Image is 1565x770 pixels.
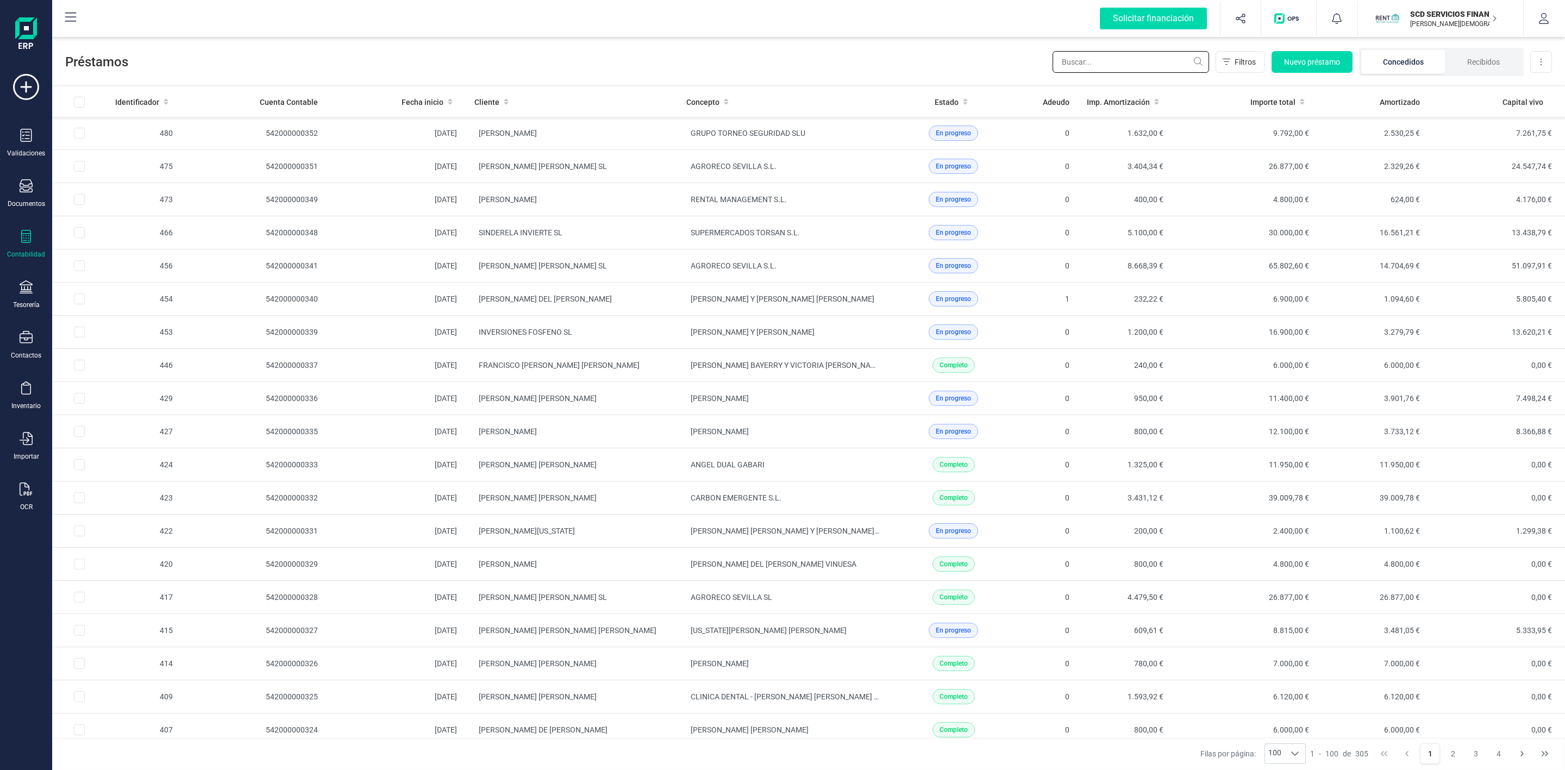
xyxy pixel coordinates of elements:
span: Completo [940,692,968,702]
td: 0,00 € [1429,581,1565,614]
td: 6.000,00 € [1172,713,1318,747]
td: 800,00 € [1078,713,1172,747]
td: 6.000,00 € [1318,349,1428,382]
div: Importar [14,452,39,461]
td: 26.877,00 € [1172,150,1318,183]
td: 4.800,00 € [1172,183,1318,216]
td: 542000000324 [181,713,327,747]
td: [DATE] [327,249,466,283]
div: - [1310,748,1368,759]
td: 2.400,00 € [1172,515,1318,548]
div: Row Selected 8d1bd426-015f-46ad-8563-2b6199680617 [74,592,85,603]
td: [DATE] [327,680,466,713]
td: 3.901,76 € [1318,382,1428,415]
td: 446 [107,349,181,382]
span: FRANCISCO [PERSON_NAME] [PERSON_NAME] [479,361,640,370]
td: 0 [1018,515,1078,548]
td: 0 [1018,249,1078,283]
td: 12.100,00 € [1172,415,1318,448]
div: OCR [20,503,33,511]
div: Row Selected 7a880ed2-b66b-4fc8-979e-7292b8fe155d [74,327,85,337]
div: Validaciones [7,149,45,158]
li: Recibidos [1445,50,1522,74]
td: 0 [1018,448,1078,481]
span: 305 [1355,748,1368,759]
td: [DATE] [327,183,466,216]
span: [PERSON_NAME] [PERSON_NAME] [479,659,597,668]
td: 30.000,00 € [1172,216,1318,249]
div: Row Selected 62d184b3-071b-4d7f-9b67-874fbbe0c852 [74,691,85,702]
span: CLINICA DENTAL - [PERSON_NAME] [PERSON_NAME] [PERSON_NAME] [691,692,932,701]
div: Row Selected 6599c967-764c-4549-b952-354944343c58 [74,293,85,304]
td: 7.261,75 € [1429,117,1565,150]
span: Completo [940,559,968,569]
td: 542000000339 [181,316,327,349]
img: Logo Finanedi [15,17,37,52]
td: [DATE] [327,415,466,448]
td: 1.094,60 € [1318,283,1428,316]
td: 0 [1018,713,1078,747]
span: [US_STATE][PERSON_NAME] [PERSON_NAME] [691,626,847,635]
td: 3.481,05 € [1318,614,1428,647]
img: SC [1375,7,1399,30]
td: [DATE] [327,382,466,415]
td: 542000000337 [181,349,327,382]
span: GRUPO TORNEO SEGURIDAD SLU [691,129,805,137]
input: Buscar... [1053,51,1209,73]
td: [DATE] [327,548,466,581]
button: Last Page [1535,743,1555,764]
div: Row Selected a347ed32-0d61-497d-848e-a593aa0d5e54 [74,492,85,503]
td: 2.329,26 € [1318,150,1428,183]
td: 0 [1018,581,1078,614]
td: 11.400,00 € [1172,382,1318,415]
span: Adeudo [1043,97,1069,108]
td: 542000000325 [181,680,327,713]
div: Filas por página: [1200,743,1306,764]
td: 950,00 € [1078,382,1172,415]
div: Row Selected 496573dd-35d5-4f80-963c-f5cade2f2a41 [74,128,85,139]
span: [PERSON_NAME] Y [PERSON_NAME] [PERSON_NAME] [691,295,874,303]
button: Filtros [1216,51,1265,73]
td: 454 [107,283,181,316]
td: 0 [1018,647,1078,680]
td: [DATE] [327,349,466,382]
span: [PERSON_NAME] [479,560,537,568]
span: [PERSON_NAME] [PERSON_NAME] Y [PERSON_NAME] [PERSON_NAME] [691,527,934,535]
td: 417 [107,581,181,614]
td: 0 [1018,316,1078,349]
div: Row Selected 9f111d79-41c9-4b2e-83c7-1ee586610a9b [74,360,85,371]
span: [PERSON_NAME] BAYERRY Y VICTORIA [PERSON_NAME] FORT [PERSON_NAME] [691,361,963,370]
span: En progreso [936,261,971,271]
td: 542000000328 [181,581,327,614]
td: 5.100,00 € [1078,216,1172,249]
td: 3.733,12 € [1318,415,1428,448]
td: 51.097,91 € [1429,249,1565,283]
td: 542000000332 [181,481,327,515]
button: Page 1 [1420,743,1441,764]
td: [DATE] [327,647,466,680]
span: [PERSON_NAME] [479,129,537,137]
span: RENTAL MANAGEMENT S.L. [691,195,787,204]
td: 800,00 € [1078,415,1172,448]
span: Concepto [686,97,719,108]
td: 8.668,39 € [1078,249,1172,283]
td: 7.000,00 € [1172,647,1318,680]
td: 6.120,00 € [1318,680,1428,713]
td: 453 [107,316,181,349]
span: [PERSON_NAME] DE [PERSON_NAME] [479,725,608,734]
span: Identificador [115,97,159,108]
div: Row Selected c1fa4981-8e35-43d1-ab32-cc97073fe758 [74,559,85,569]
td: 11.950,00 € [1318,448,1428,481]
td: [DATE] [327,448,466,481]
td: 0,00 € [1429,481,1565,515]
td: 0,00 € [1429,448,1565,481]
td: 542000000326 [181,647,327,680]
td: 780,00 € [1078,647,1172,680]
td: 2.530,25 € [1318,117,1428,150]
td: 542000000329 [181,548,327,581]
li: Concedidos [1361,50,1445,74]
span: AGRORECO SEVILLA S.L. [691,162,777,171]
span: En progreso [936,228,971,237]
td: 3.279,79 € [1318,316,1428,349]
button: Logo de OPS [1268,1,1310,36]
